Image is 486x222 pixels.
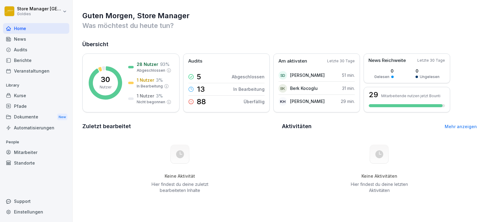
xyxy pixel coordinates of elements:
p: In Bearbeitung [137,84,163,89]
p: Hier findest du deine zuletzt bearbeiteten Inhalte [149,181,210,193]
p: 29 min. [341,98,355,104]
h2: Übersicht [82,40,477,49]
p: Ungelesen [420,74,440,80]
p: Letzte 30 Tage [417,58,445,63]
h2: Aktivitäten [282,122,312,131]
a: Mitarbeiter [3,147,69,158]
p: 1 Nutzer [137,77,154,83]
p: Letzte 30 Tage [327,58,355,64]
p: 30 [101,76,110,83]
a: News [3,34,69,44]
p: Am aktivsten [279,58,307,65]
a: Berichte [3,55,69,66]
p: 93 % [160,61,169,67]
h5: Keine Aktivität [149,173,210,179]
p: 31 min. [342,85,355,91]
a: Einstellungen [3,207,69,217]
h5: Keine Aktivitäten [349,173,410,179]
p: Mitarbeitende nutzen jetzt Bounti [381,94,440,98]
div: Dokumente [3,111,69,123]
p: Was möchtest du heute tun? [82,21,477,30]
h3: 29 [369,91,378,98]
p: 3 % [156,93,163,99]
a: Veranstaltungen [3,66,69,76]
p: Store Manager [GEOGRAPHIC_DATA] [17,6,61,12]
p: Goldies [17,12,61,16]
p: In Bearbeitung [233,86,265,92]
a: DokumenteNew [3,111,69,123]
a: Standorte [3,158,69,168]
p: Abgeschlossen [232,73,265,80]
h2: Zuletzt bearbeitet [82,122,278,131]
p: Library [3,80,69,90]
p: Audits [188,58,202,65]
div: SD [279,71,287,80]
a: Automatisierungen [3,122,69,133]
p: Überfällig [244,98,265,105]
h1: Guten Morgen, Store Manager [82,11,477,21]
p: Nutzer [100,84,111,90]
div: KH [279,97,287,106]
p: Hier findest du deine letzten Aktivitäten [349,181,410,193]
a: Audits [3,44,69,55]
p: [PERSON_NAME] [290,72,325,78]
a: Home [3,23,69,34]
p: [PERSON_NAME] [290,98,325,104]
p: Gelesen [374,74,389,80]
p: 88 [197,98,206,105]
div: Support [3,196,69,207]
p: 0 [374,68,394,74]
p: 0 [416,68,440,74]
p: 51 min. [342,72,355,78]
p: 1 Nutzer [137,93,154,99]
p: News Reichweite [368,57,406,64]
p: Abgeschlossen [137,68,165,73]
p: Nicht begonnen [137,99,165,105]
p: 28 Nutzer [137,61,158,67]
a: Pfade [3,101,69,111]
div: BK [279,84,287,93]
p: Berk Kocoglu [290,85,318,91]
a: Kurse [3,90,69,101]
p: 5 [197,73,201,80]
p: 3 % [156,77,163,83]
p: 13 [197,86,205,93]
a: Mehr anzeigen [445,124,477,129]
p: People [3,137,69,147]
div: New [57,114,67,121]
